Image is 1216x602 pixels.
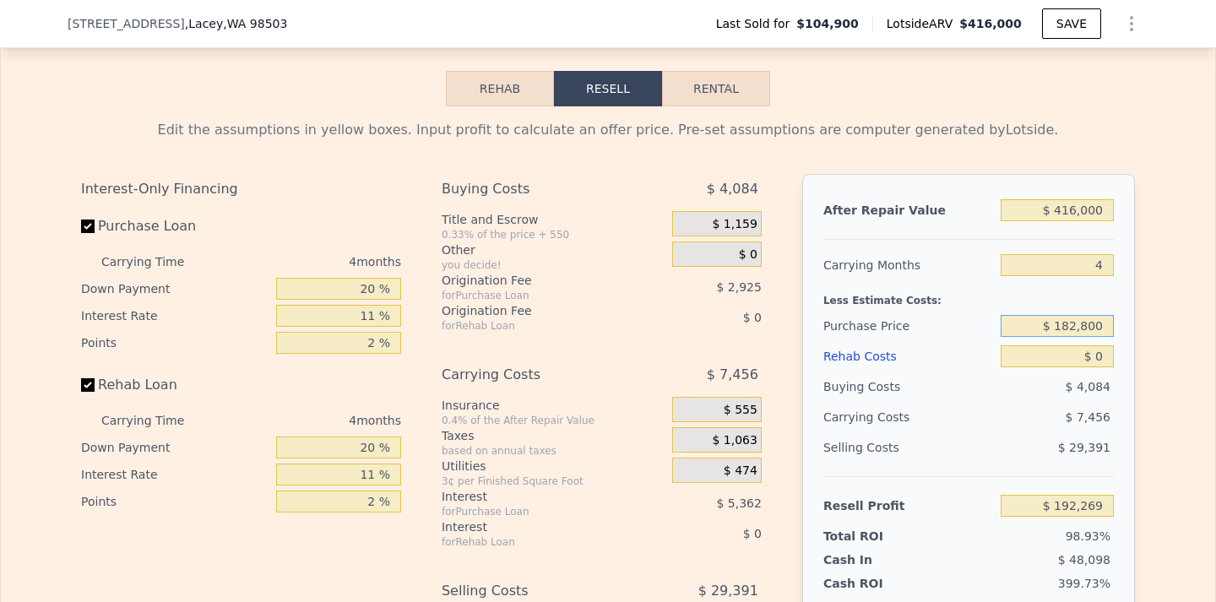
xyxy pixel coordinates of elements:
div: Edit the assumptions in yellow boxes. Input profit to calculate an offer price. Pre-set assumptio... [81,120,1135,140]
div: Interest Rate [81,461,269,488]
div: After Repair Value [823,195,994,225]
button: Resell [554,71,662,106]
div: Carrying Costs [442,360,630,390]
div: Down Payment [81,434,269,461]
input: Rehab Loan [81,378,95,392]
div: for Purchase Loan [442,505,630,518]
div: Rehab Costs [823,341,994,372]
div: Points [81,488,269,515]
div: Cash In [823,551,929,568]
span: $ 29,391 [1058,441,1110,454]
span: $ 1,063 [712,433,757,448]
span: [STREET_ADDRESS] [68,15,185,32]
button: Rehab [446,71,554,106]
div: you decide! [442,258,665,272]
div: based on annual taxes [442,444,665,458]
div: Interest Rate [81,302,269,329]
span: $ 2,925 [716,280,761,294]
div: for Rehab Loan [442,535,630,549]
div: Total ROI [823,528,929,545]
span: $ 0 [739,247,757,263]
div: for Purchase Loan [442,289,630,302]
div: Down Payment [81,275,269,302]
div: 0.33% of the price + 550 [442,228,665,241]
span: , WA 98503 [223,17,287,30]
div: Cash ROI [823,575,945,592]
span: 98.93% [1066,529,1110,543]
span: $ 4,084 [1066,380,1110,393]
span: $ 7,456 [707,360,758,390]
div: Interest-Only Financing [81,174,401,204]
span: $ 0 [743,311,762,324]
div: Less Estimate Costs: [823,280,1114,311]
div: Taxes [442,427,665,444]
span: $ 4,084 [707,174,758,204]
div: 0.4% of the After Repair Value [442,414,665,427]
div: Origination Fee [442,302,630,319]
span: $ 1,159 [712,217,757,232]
button: Rental [662,71,770,106]
div: for Rehab Loan [442,319,630,333]
div: Resell Profit [823,491,994,521]
span: $ 7,456 [1066,410,1110,424]
div: Other [442,241,665,258]
div: 4 months [218,248,401,275]
div: Buying Costs [823,372,994,402]
span: 399.73% [1058,577,1110,590]
span: $104,900 [796,15,859,32]
div: Interest [442,518,630,535]
span: $ 0 [743,527,762,540]
div: Buying Costs [442,174,630,204]
span: $ 5,362 [716,496,761,510]
div: Purchase Price [823,311,994,341]
label: Purchase Loan [81,211,269,241]
span: $ 48,098 [1058,553,1110,567]
div: Carrying Time [101,407,211,434]
label: Rehab Loan [81,370,269,400]
div: Utilities [442,458,665,475]
button: SAVE [1042,8,1101,39]
span: Last Sold for [716,15,797,32]
div: 4 months [218,407,401,434]
div: Carrying Months [823,250,994,280]
span: $ 474 [724,464,757,479]
div: Origination Fee [442,272,630,289]
div: Carrying Costs [823,402,929,432]
span: Lotside ARV [887,15,959,32]
div: Points [81,329,269,356]
div: Interest [442,488,630,505]
button: Show Options [1115,7,1148,41]
div: Carrying Time [101,248,211,275]
span: $416,000 [959,17,1022,30]
div: Selling Costs [823,432,994,463]
span: , Lacey [185,15,288,32]
div: Title and Escrow [442,211,665,228]
span: $ 555 [724,403,757,418]
input: Purchase Loan [81,220,95,233]
div: Insurance [442,397,665,414]
div: 3¢ per Finished Square Foot [442,475,665,488]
